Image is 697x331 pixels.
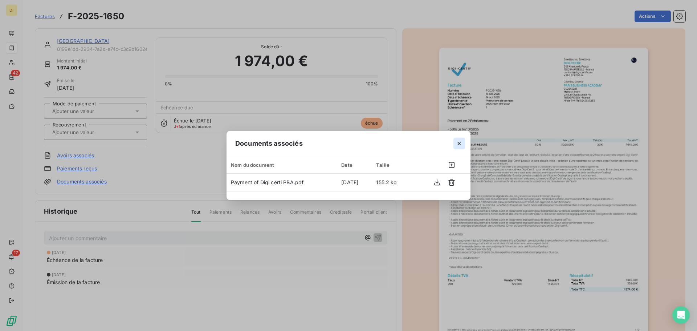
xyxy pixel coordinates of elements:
span: Documents associés [235,138,303,148]
span: Payment of Digi certi PBA.pdf [231,179,303,185]
div: Nom du document [231,162,333,168]
span: [DATE] [341,179,358,185]
span: 155.2 ko [376,179,396,185]
div: Taille [376,162,407,168]
div: Date [341,162,367,168]
div: Open Intercom Messenger [672,306,690,324]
